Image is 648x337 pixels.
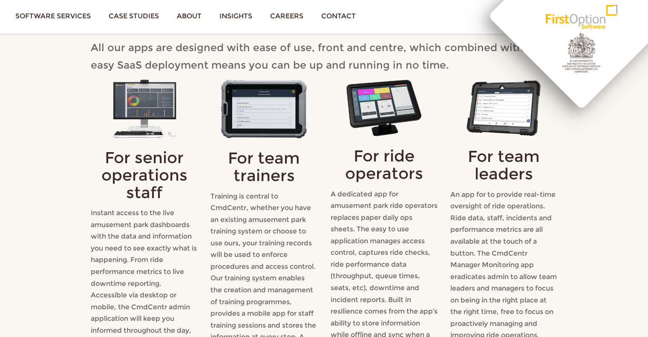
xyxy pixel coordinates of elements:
h3: For team trainers [210,150,317,184]
img: DesktopMockup_small [112,80,176,138]
img: ManagerApp_Notifications [466,80,541,136]
h3: For ride operators [331,147,438,182]
img: CmdCentr_Ride_App_Simplified [346,80,421,136]
img: TrainingAppCase_small [221,80,307,138]
h3: For senior operations staff [91,149,198,202]
p: All our apps are designed with ease of use, front and centre, which combined with our easy SaaS d... [91,39,557,74]
h3: For team leaders [450,148,557,183]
